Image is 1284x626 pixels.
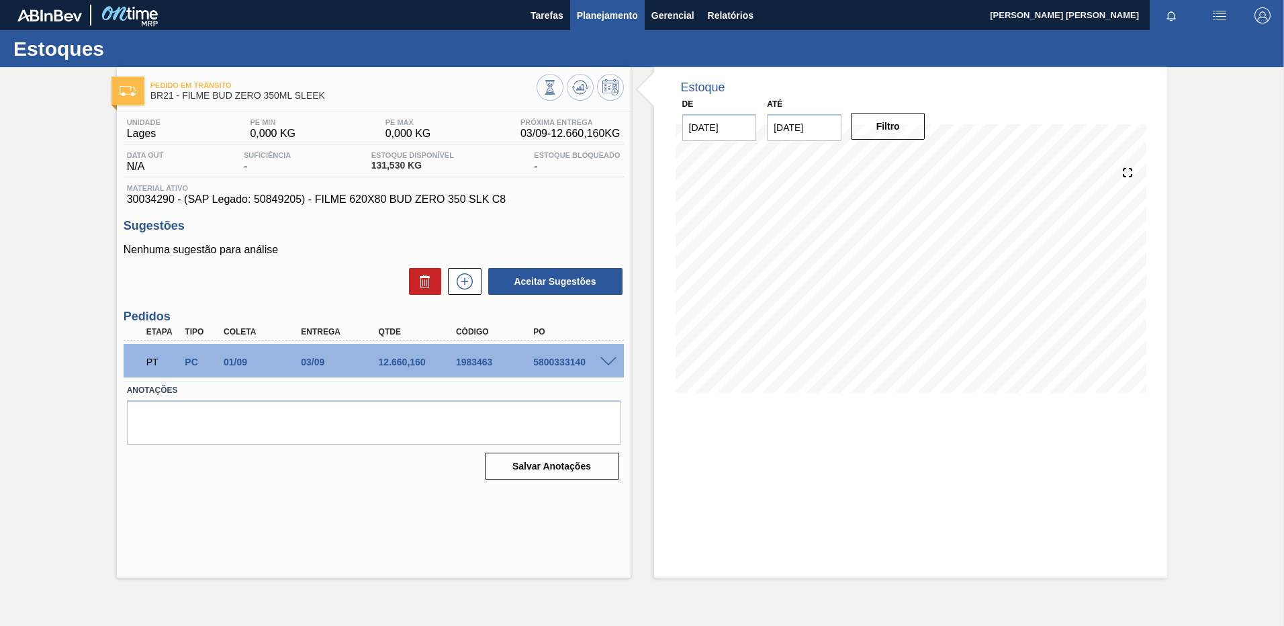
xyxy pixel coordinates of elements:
div: Código [453,327,539,337]
h3: Pedidos [124,310,624,324]
h1: Estoques [13,41,252,56]
span: Estoque Disponível [371,151,454,159]
span: Material ativo [127,184,621,192]
span: Suficiência [244,151,291,159]
div: N/A [124,151,167,173]
div: Coleta [220,327,307,337]
span: Planejamento [577,7,638,24]
div: Nova sugestão [441,268,481,295]
label: De [682,99,694,109]
span: PE MIN [250,118,295,126]
img: Logout [1254,7,1271,24]
button: Programar Estoque [597,74,624,101]
img: TNhmsLtSVTkK8tSr43FrP2fwEKptu5GPRR3wAAAABJRU5ErkJggg== [17,9,82,21]
label: Até [767,99,782,109]
div: Etapa [143,327,183,337]
span: Estoque Bloqueado [534,151,620,159]
div: Excluir Sugestões [402,268,441,295]
button: Notificações [1150,6,1193,25]
button: Aceitar Sugestões [488,268,623,295]
img: Ícone [120,86,136,96]
span: Unidade [127,118,160,126]
div: Tipo [181,327,222,337]
span: PE MAX [385,118,431,126]
span: Gerencial [651,7,694,24]
div: 03/09/2025 [297,357,384,367]
button: Atualizar Gráfico [567,74,594,101]
div: PO [530,327,616,337]
div: - [531,151,623,173]
button: Filtro [851,113,925,140]
input: dd/mm/yyyy [767,114,841,141]
button: Visão Geral dos Estoques [537,74,563,101]
div: 5800333140 [530,357,616,367]
span: 30034290 - (SAP Legado: 50849205) - FILME 620X80 BUD ZERO 350 SLK C8 [127,193,621,206]
div: - [240,151,294,173]
p: PT [146,357,180,367]
p: Nenhuma sugestão para análise [124,244,624,256]
button: Salvar Anotações [485,453,619,480]
div: Pedido de Compra [181,357,222,367]
span: Pedido em Trânsito [150,81,537,89]
span: Relatórios [708,7,753,24]
span: 131,530 KG [371,161,454,171]
span: 0,000 KG [250,128,295,140]
span: Próxima Entrega [520,118,621,126]
span: Data out [127,151,164,159]
div: 1983463 [453,357,539,367]
div: Qtde [375,327,462,337]
div: Pedido em Trânsito [143,347,183,377]
div: 12.660,160 [375,357,462,367]
input: dd/mm/yyyy [682,114,757,141]
div: 01/09/2025 [220,357,307,367]
span: Tarefas [531,7,563,24]
span: 03/09 - 12.660,160 KG [520,128,621,140]
img: userActions [1211,7,1228,24]
div: Entrega [297,327,384,337]
div: Aceitar Sugestões [481,267,624,296]
label: Anotações [127,381,621,400]
span: Lages [127,128,160,140]
div: Estoque [681,81,725,95]
span: BR21 - FILME BUD ZERO 350ML SLEEK [150,91,537,101]
h3: Sugestões [124,219,624,233]
span: 0,000 KG [385,128,431,140]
